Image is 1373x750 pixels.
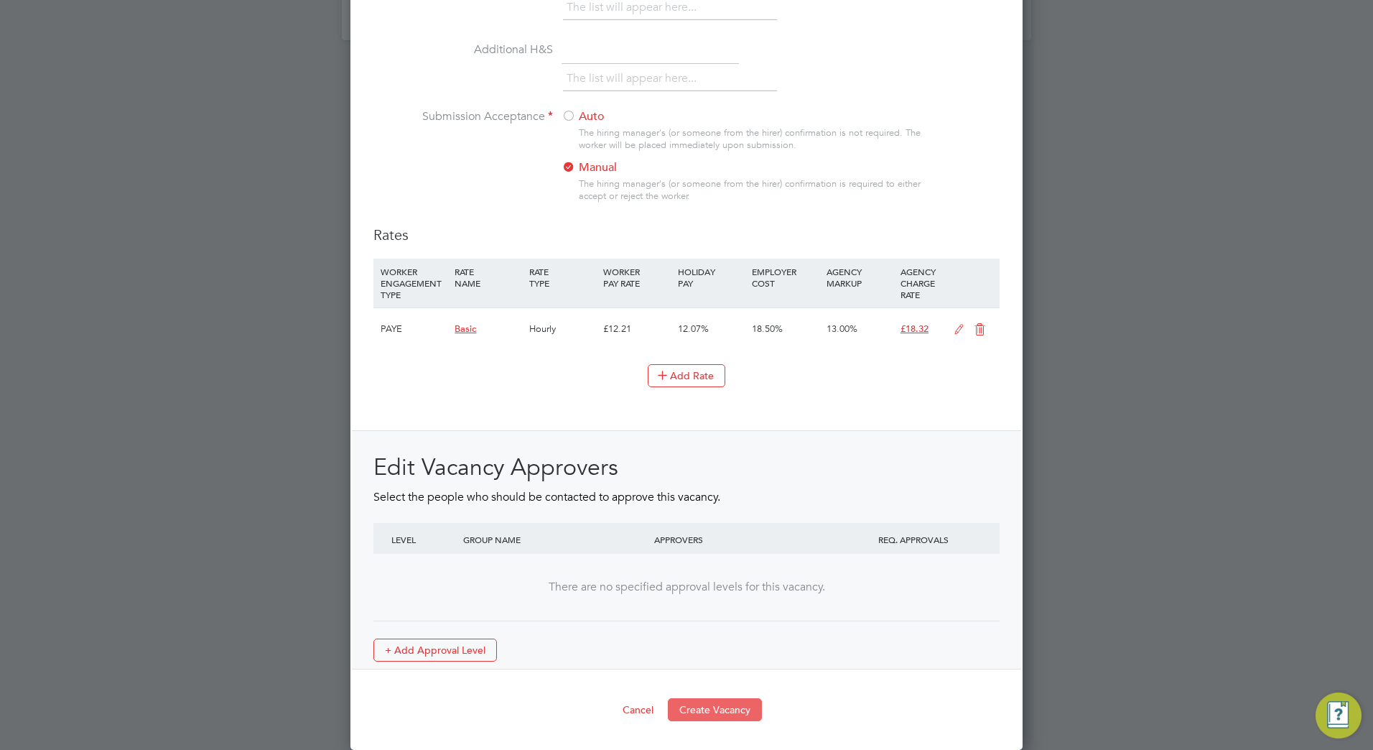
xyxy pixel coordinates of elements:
[388,580,985,595] div: There are no specified approval levels for this vacancy.
[373,639,497,662] button: + Add Approval Level
[373,42,553,57] label: Additional H&S
[373,226,1000,244] h3: Rates
[562,160,741,175] label: Manual
[377,308,451,350] div: PAYE
[579,127,928,152] div: The hiring manager's (or someone from the hirer) confirmation is not required. The worker will be...
[373,109,553,124] label: Submission Acceptance
[600,308,674,350] div: £12.21
[377,259,451,307] div: WORKER ENGAGEMENT TYPE
[451,259,525,296] div: RATE NAME
[827,323,857,335] span: 13.00%
[455,323,476,335] span: Basic
[373,453,1000,483] h2: Edit Vacancy Approvers
[748,259,822,296] div: EMPLOYER COST
[567,69,702,88] li: The list will appear here...
[900,323,928,335] span: £18.32
[373,490,720,504] span: Select the people who should be contacted to approve this vacancy.
[678,323,709,335] span: 12.07%
[579,178,928,203] div: The hiring manager's (or someone from the hirer) confirmation is required to either accept or rej...
[388,523,460,556] div: LEVEL
[648,364,725,387] button: Add Rate
[823,259,897,296] div: AGENCY MARKUP
[600,259,674,296] div: WORKER PAY RATE
[1316,693,1362,739] button: Engage Resource Center
[460,523,651,556] div: GROUP NAME
[651,523,842,556] div: APPROVERS
[562,109,741,124] label: Auto
[611,698,665,721] button: Cancel
[897,259,946,307] div: AGENCY CHARGE RATE
[526,308,600,350] div: Hourly
[526,259,600,296] div: RATE TYPE
[752,323,783,335] span: 18.50%
[668,698,762,721] button: Create Vacancy
[674,259,748,296] div: HOLIDAY PAY
[842,523,985,556] div: REQ. APPROVALS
